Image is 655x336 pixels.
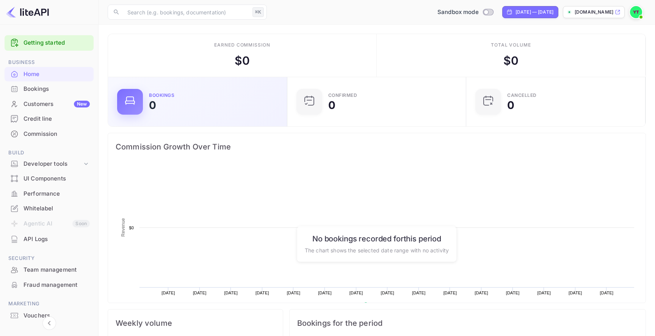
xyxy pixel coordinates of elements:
[193,291,207,295] text: [DATE]
[74,101,90,107] div: New
[437,8,479,17] span: Sandbox mode
[434,8,496,17] div: Switch to Production mode
[503,52,519,69] div: $ 0
[5,201,94,215] a: Whitelabel
[121,218,126,236] text: Revenue
[24,235,90,244] div: API Logs
[371,302,390,308] text: Revenue
[491,42,531,48] div: Total volume
[569,291,582,295] text: [DATE]
[24,100,90,109] div: Customers
[224,291,238,295] text: [DATE]
[5,82,94,96] div: Bookings
[129,226,134,230] text: $0
[600,291,614,295] text: [DATE]
[5,58,94,67] span: Business
[516,9,553,16] div: [DATE] — [DATE]
[5,308,94,322] a: Vouchers
[537,291,551,295] text: [DATE]
[5,35,94,51] div: Getting started
[5,112,94,126] a: Credit line
[506,291,520,295] text: [DATE]
[443,291,457,295] text: [DATE]
[24,130,90,138] div: Commission
[475,291,488,295] text: [DATE]
[5,263,94,277] div: Team management
[24,311,90,320] div: Vouchers
[575,9,613,16] p: [DOMAIN_NAME]
[6,6,49,18] img: LiteAPI logo
[255,291,269,295] text: [DATE]
[318,291,332,295] text: [DATE]
[287,291,301,295] text: [DATE]
[5,67,94,82] div: Home
[5,127,94,141] a: Commission
[42,316,56,330] button: Collapse navigation
[305,246,449,254] p: The chart shows the selected date range with no activity
[5,278,94,292] a: Fraud management
[24,39,90,47] a: Getting started
[5,232,94,247] div: API Logs
[5,278,94,292] div: Fraud management
[5,187,94,201] a: Performance
[5,97,94,111] a: CustomersNew
[381,291,394,295] text: [DATE]
[349,291,363,295] text: [DATE]
[5,308,94,323] div: Vouchers
[24,174,90,183] div: UI Components
[252,7,264,17] div: ⌘K
[24,281,90,289] div: Fraud management
[5,149,94,157] span: Build
[24,266,90,274] div: Team management
[630,6,642,18] img: Yassir ET TABTI
[412,291,426,295] text: [DATE]
[507,93,537,98] div: CANCELLED
[161,291,175,295] text: [DATE]
[214,42,270,48] div: Earned commission
[5,157,94,171] div: Developer tools
[5,187,94,201] div: Performance
[149,100,156,110] div: 0
[116,141,638,153] span: Commission Growth Over Time
[297,317,638,329] span: Bookings for the period
[502,6,558,18] div: Click to change the date range period
[149,93,174,98] div: Bookings
[24,190,90,198] div: Performance
[5,112,94,126] div: Credit line
[328,93,357,98] div: Confirmed
[305,234,449,243] h6: No bookings recorded for this period
[5,171,94,185] a: UI Components
[5,300,94,308] span: Marketing
[24,160,82,168] div: Developer tools
[507,100,514,110] div: 0
[24,85,90,93] div: Bookings
[24,70,90,79] div: Home
[5,254,94,263] span: Security
[5,82,94,96] a: Bookings
[116,317,275,329] span: Weekly volume
[5,263,94,277] a: Team management
[5,127,94,142] div: Commission
[5,67,94,81] a: Home
[24,115,90,123] div: Credit line
[235,52,250,69] div: $ 0
[123,5,249,20] input: Search (e.g. bookings, documentation)
[5,232,94,246] a: API Logs
[328,100,335,110] div: 0
[24,204,90,213] div: Whitelabel
[5,97,94,112] div: CustomersNew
